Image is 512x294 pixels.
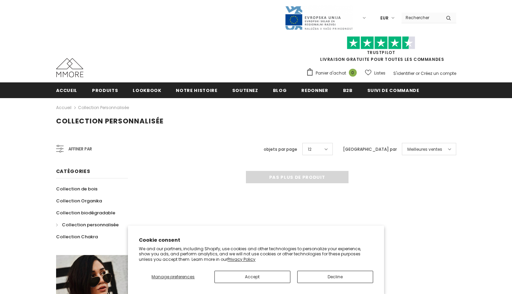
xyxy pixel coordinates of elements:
[306,39,456,62] span: LIVRAISON GRATUITE POUR TOUTES LES COMMANDES
[214,271,290,283] button: Accept
[343,146,397,153] label: [GEOGRAPHIC_DATA] par
[421,70,456,76] a: Créez un compte
[78,105,129,110] a: Collection personnalisée
[273,87,287,94] span: Blog
[367,87,419,94] span: Suivi de commande
[56,195,102,207] a: Collection Organika
[343,87,353,94] span: B2B
[367,82,419,98] a: Suivi de commande
[285,5,353,30] img: Javni Razpis
[407,146,442,153] span: Meilleures ventes
[56,104,71,112] a: Accueil
[416,70,420,76] span: or
[308,146,312,153] span: 12
[133,87,161,94] span: Lookbook
[301,82,328,98] a: Redonner
[62,222,119,228] span: Collection personnalisée
[133,82,161,98] a: Lookbook
[56,233,98,240] span: Collection Chakra
[232,82,258,98] a: soutenez
[152,274,195,280] span: Manage preferences
[380,15,389,22] span: EUR
[316,70,346,77] span: Panier d'achat
[264,146,297,153] label: objets par page
[56,198,102,204] span: Collection Organika
[56,183,97,195] a: Collection de bois
[301,87,328,94] span: Redonner
[343,82,353,98] a: B2B
[56,207,115,219] a: Collection biodégradable
[349,69,357,77] span: 0
[285,15,353,21] a: Javni Razpis
[139,271,207,283] button: Manage preferences
[56,116,163,126] span: Collection personnalisée
[176,82,217,98] a: Notre histoire
[56,87,78,94] span: Accueil
[365,67,385,79] a: Listes
[367,50,395,55] a: TrustPilot
[297,271,373,283] button: Decline
[56,82,78,98] a: Accueil
[393,70,415,76] a: S'identifier
[56,186,97,192] span: Collection de bois
[139,246,373,262] p: We and our partners, including Shopify, use cookies and other technologies to personalize your ex...
[68,145,92,153] span: Affiner par
[347,36,415,50] img: Faites confiance aux étoiles pilotes
[306,68,360,78] a: Panier d'achat 0
[374,70,385,77] span: Listes
[273,82,287,98] a: Blog
[92,82,118,98] a: Produits
[402,13,441,23] input: Search Site
[176,87,217,94] span: Notre histoire
[56,219,119,231] a: Collection personnalisée
[56,210,115,216] span: Collection biodégradable
[139,237,373,244] h2: Cookie consent
[56,168,90,175] span: Catégories
[227,256,255,262] a: Privacy Policy
[232,87,258,94] span: soutenez
[56,231,98,243] a: Collection Chakra
[92,87,118,94] span: Produits
[56,58,83,77] img: Cas MMORE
